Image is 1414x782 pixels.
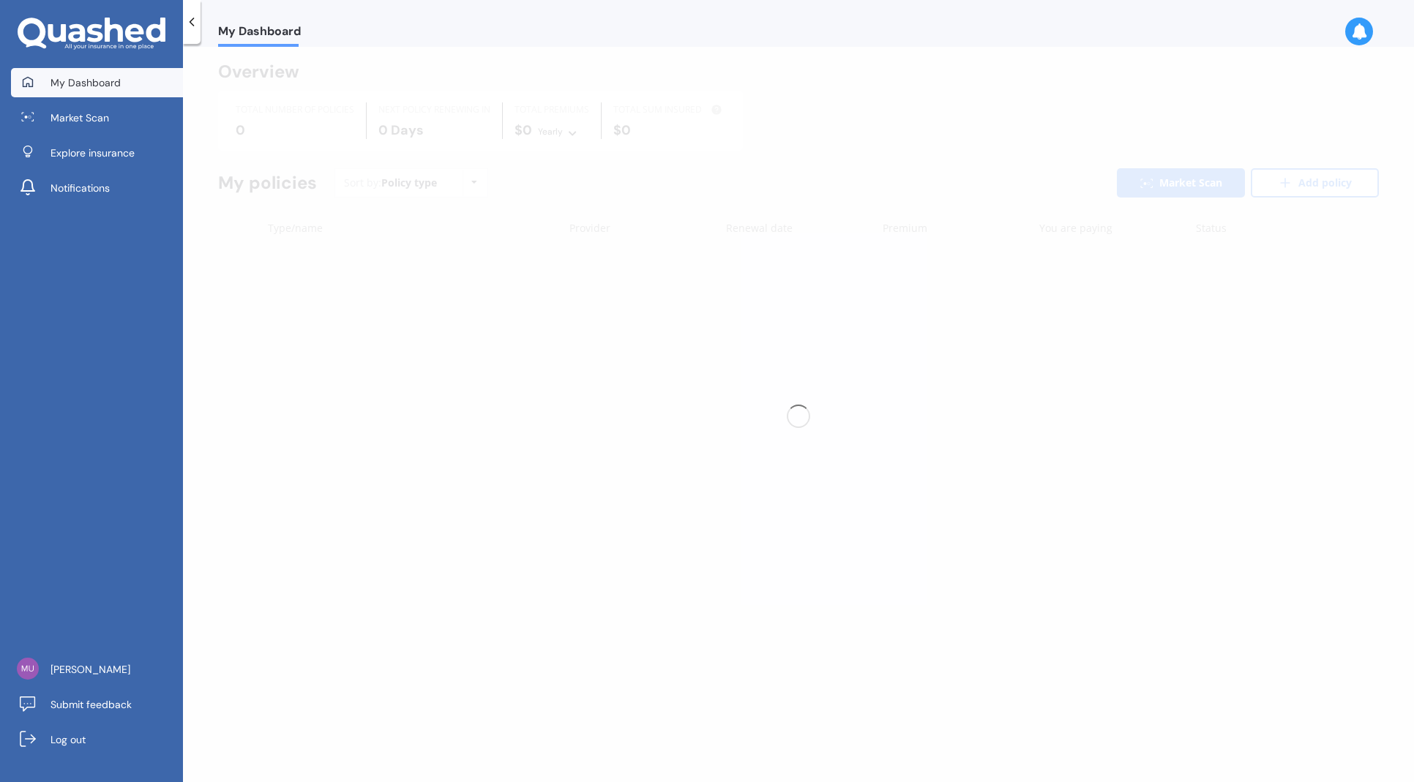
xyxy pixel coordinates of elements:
[11,725,183,754] a: Log out
[50,146,135,160] span: Explore insurance
[50,110,109,125] span: Market Scan
[50,732,86,747] span: Log out
[11,690,183,719] a: Submit feedback
[17,658,39,680] img: d3d0b061efff0ff590eb9faf206e7f16
[50,75,121,90] span: My Dashboard
[50,662,130,677] span: [PERSON_NAME]
[11,68,183,97] a: My Dashboard
[11,138,183,168] a: Explore insurance
[11,103,183,132] a: Market Scan
[50,697,132,712] span: Submit feedback
[50,181,110,195] span: Notifications
[11,173,183,203] a: Notifications
[218,24,301,44] span: My Dashboard
[11,655,183,684] a: [PERSON_NAME]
